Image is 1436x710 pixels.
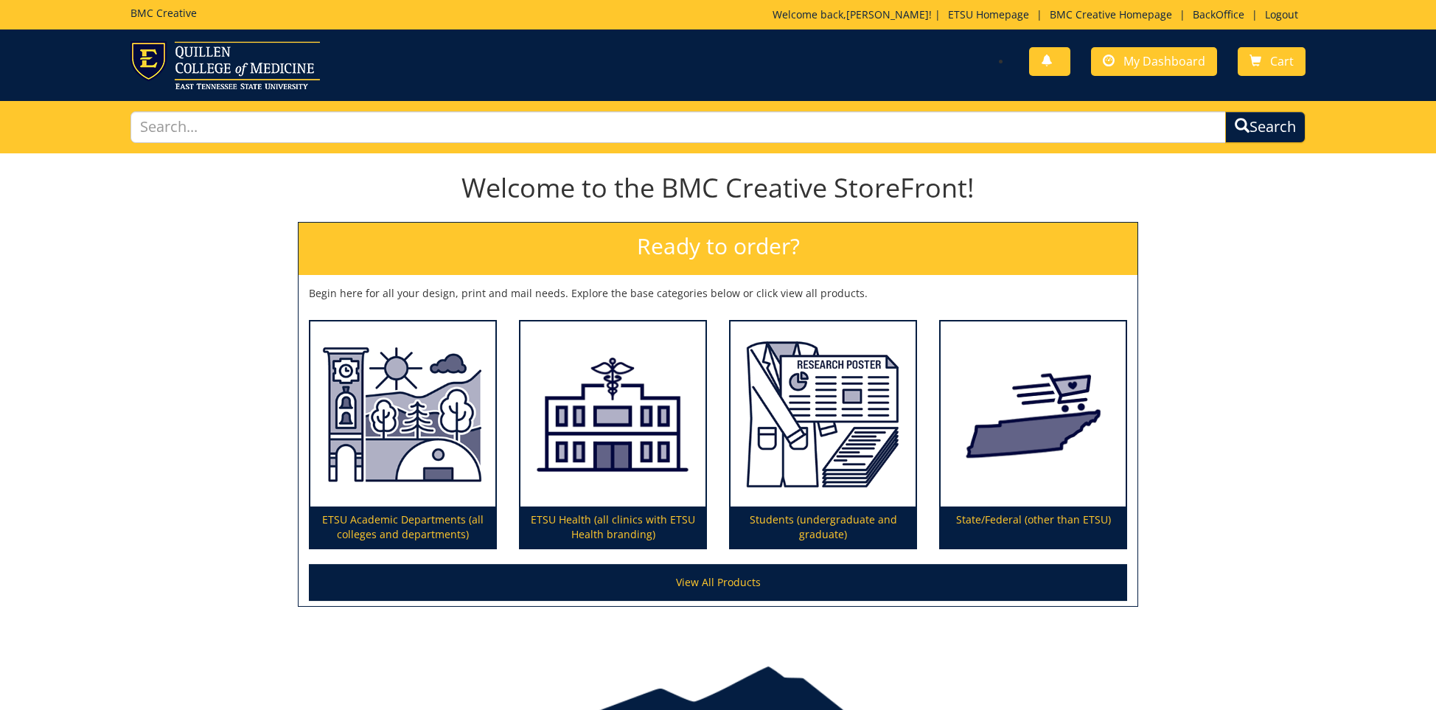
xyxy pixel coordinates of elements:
p: Students (undergraduate and graduate) [731,507,916,548]
h5: BMC Creative [130,7,197,18]
a: ETSU Academic Departments (all colleges and departments) [310,321,495,549]
p: ETSU Health (all clinics with ETSU Health branding) [520,507,705,548]
span: My Dashboard [1123,53,1205,69]
h2: Ready to order? [299,223,1137,275]
p: State/Federal (other than ETSU) [941,507,1126,548]
a: My Dashboard [1091,47,1217,76]
h1: Welcome to the BMC Creative StoreFront! [298,173,1138,203]
a: Logout [1258,7,1306,21]
img: ETSU Health (all clinics with ETSU Health branding) [520,321,705,507]
a: BMC Creative Homepage [1042,7,1179,21]
p: ETSU Academic Departments (all colleges and departments) [310,507,495,548]
a: Cart [1238,47,1306,76]
a: State/Federal (other than ETSU) [941,321,1126,549]
button: Search [1225,111,1306,143]
a: ETSU Health (all clinics with ETSU Health branding) [520,321,705,549]
img: Students (undergraduate and graduate) [731,321,916,507]
img: State/Federal (other than ETSU) [941,321,1126,507]
a: BackOffice [1185,7,1252,21]
a: ETSU Homepage [941,7,1036,21]
img: ETSU logo [130,41,320,89]
a: [PERSON_NAME] [846,7,929,21]
p: Welcome back, ! | | | | [773,7,1306,22]
input: Search... [130,111,1225,143]
a: View All Products [309,564,1127,601]
p: Begin here for all your design, print and mail needs. Explore the base categories below or click ... [309,286,1127,301]
a: Students (undergraduate and graduate) [731,321,916,549]
img: ETSU Academic Departments (all colleges and departments) [310,321,495,507]
span: Cart [1270,53,1294,69]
